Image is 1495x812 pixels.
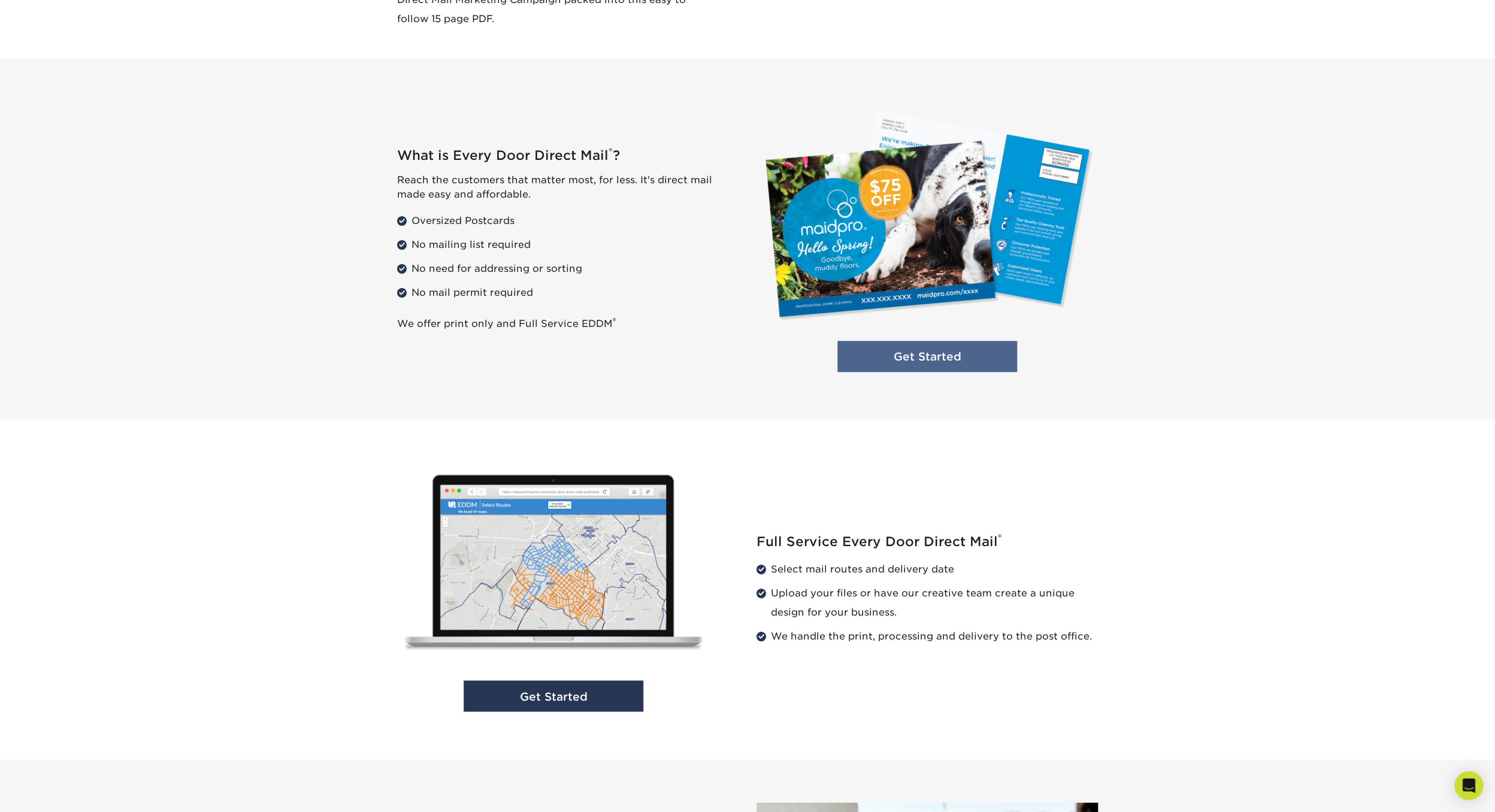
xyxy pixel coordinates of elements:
img: Full Service Every Door Direct Mail [388,463,719,665]
li: Select mail routes and delivery date [756,559,1098,578]
li: Oversized Postcards [397,211,739,231]
h2: Full Service Every Door Direct Mail [756,534,1098,550]
sup: ® [998,532,1002,544]
p: We offer print only and Full Service EDDM [397,317,739,331]
li: No need for addressing or sorting [397,259,739,278]
p: Reach the customers that matter most, for less. It's direct mail made easy and affordable. [397,173,739,202]
li: We handle the print, processing and delivery to the post office. [756,626,1098,646]
h2: What is Every Door Direct Mail ? [397,148,739,163]
sup: ® [613,316,616,325]
a: Get Started [464,680,643,712]
img: What is Every Door Direct Mail? [756,102,1098,326]
li: Upload your files or have our creative team create a unique design for your business. [756,583,1098,622]
li: No mailing list required [397,235,739,254]
a: Get Started [837,341,1017,372]
sup: ® [609,146,613,157]
li: No mail permit required [397,283,739,302]
div: Open Intercom Messenger [1454,771,1483,800]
